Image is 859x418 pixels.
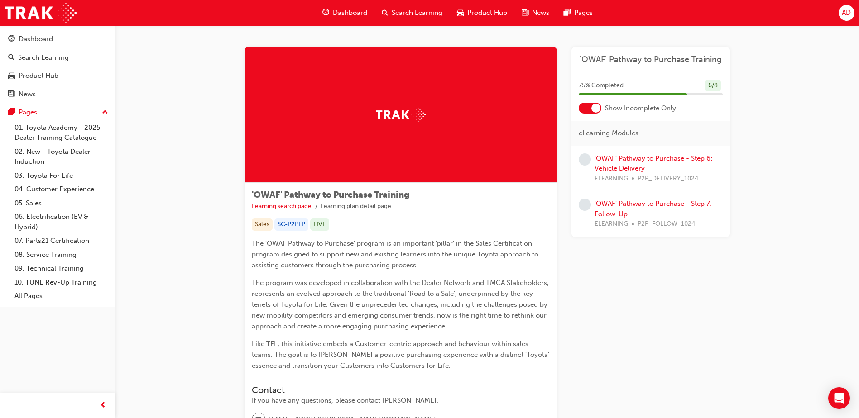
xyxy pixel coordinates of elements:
[557,4,600,22] a: pages-iconPages
[705,80,721,92] div: 6 / 8
[579,199,591,211] span: learningRecordVerb_NONE-icon
[374,4,450,22] a: search-iconSearch Learning
[274,218,308,231] div: SC-P2PLP
[252,395,550,406] div: If you have any questions, please contact [PERSON_NAME].
[11,169,112,183] a: 03. Toyota For Life
[310,218,329,231] div: LIVE
[11,121,112,145] a: 01. Toyota Academy - 2025 Dealer Training Catalogue
[467,8,507,18] span: Product Hub
[19,71,58,81] div: Product Hub
[595,219,628,229] span: ELEARNING
[102,107,108,119] span: up-icon
[4,29,112,104] button: DashboardSearch LearningProduct HubNews
[11,234,112,248] a: 07. Parts21 Certification
[11,182,112,196] a: 04. Customer Experience
[8,35,15,43] span: guage-icon
[5,3,77,23] img: Trak
[828,387,850,409] div: Open Intercom Messenger
[18,52,69,63] div: Search Learning
[579,81,624,91] span: 75 % Completed
[595,199,712,218] a: 'OWAF' Pathway to Purchase - Step 7: Follow-Up
[8,54,14,62] span: search-icon
[8,72,15,80] span: car-icon
[252,190,409,200] span: 'OWAF' Pathway to Purchase Training
[842,8,851,18] span: AD
[532,8,549,18] span: News
[564,7,571,19] span: pages-icon
[19,89,36,100] div: News
[450,4,514,22] a: car-iconProduct Hub
[595,154,712,173] a: 'OWAF' Pathway to Purchase - Step 6: Vehicle Delivery
[252,385,550,395] h3: Contact
[252,239,540,269] span: The 'OWAF Pathway to Purchase' program is an important 'pillar' in the Sales Certification progra...
[321,201,391,212] li: Learning plan detail page
[8,109,15,117] span: pages-icon
[19,107,37,118] div: Pages
[376,108,426,122] img: Trak
[19,34,53,44] div: Dashboard
[4,104,112,121] button: Pages
[333,8,367,18] span: Dashboard
[605,103,676,114] span: Show Incomplete Only
[457,7,464,19] span: car-icon
[4,86,112,103] a: News
[252,202,312,210] a: Learning search page
[11,275,112,290] a: 10. TUNE Rev-Up Training
[638,219,695,229] span: P2P_FOLLOW_1024
[839,5,854,21] button: AD
[11,289,112,303] a: All Pages
[522,7,528,19] span: news-icon
[595,174,628,184] span: ELEARNING
[11,261,112,275] a: 09. Technical Training
[8,90,15,99] span: news-icon
[11,210,112,234] a: 06. Electrification (EV & Hybrid)
[322,7,329,19] span: guage-icon
[4,49,112,66] a: Search Learning
[100,400,106,411] span: prev-icon
[579,128,638,138] span: eLearning Modules
[252,218,273,231] div: Sales
[11,196,112,210] a: 05. Sales
[392,8,442,18] span: Search Learning
[579,153,591,166] span: learningRecordVerb_NONE-icon
[514,4,557,22] a: news-iconNews
[4,67,112,84] a: Product Hub
[11,145,112,169] a: 02. New - Toyota Dealer Induction
[579,54,723,65] a: 'OWAF' Pathway to Purchase Training
[4,31,112,47] a: Dashboard
[252,279,551,330] span: The program was developed in collaboration with the Dealer Network and TMCA Stakeholders, represe...
[382,7,388,19] span: search-icon
[252,340,551,370] span: Like TFL, this initiative embeds a Customer-centric approach and behaviour within sales teams. Th...
[574,8,593,18] span: Pages
[315,4,374,22] a: guage-iconDashboard
[638,174,698,184] span: P2P_DELIVERY_1024
[11,248,112,262] a: 08. Service Training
